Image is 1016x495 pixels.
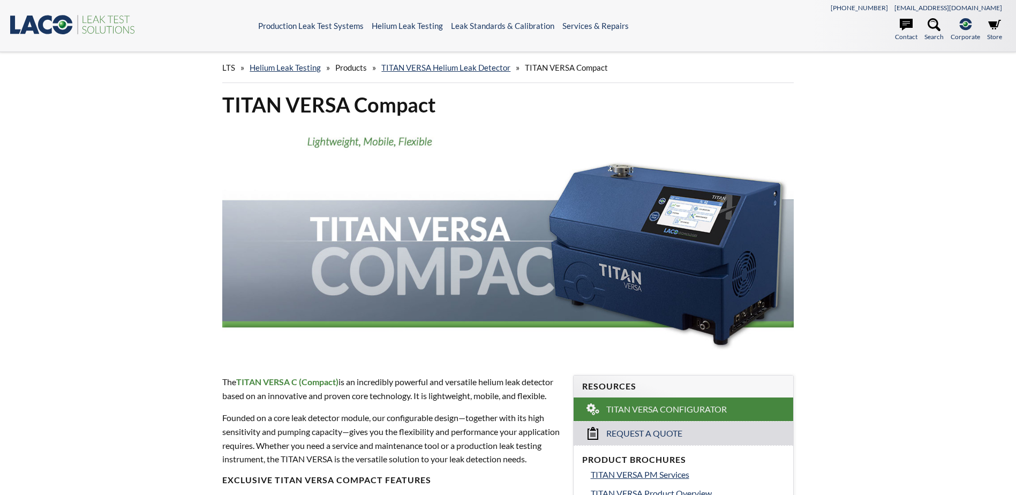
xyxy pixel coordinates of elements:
a: TITAN VERSA PM Services [591,468,785,482]
a: Search [924,18,944,42]
div: » » » » [222,52,793,83]
a: [PHONE_NUMBER] [831,4,888,12]
p: The is an incredibly powerful and versatile helium leak detector based on an innovative and prove... [222,375,560,402]
a: Request a Quote [574,421,793,445]
span: LTS [222,63,235,72]
a: TITAN VERSA Configurator [574,397,793,421]
span: TITAN VERSA Compact [525,63,608,72]
a: Contact [895,18,917,42]
strong: TITAN VERSA C (Compact) [236,377,338,387]
span: Request a Quote [606,428,682,439]
img: TITAN VERSA Compact header [222,126,793,355]
span: Products [335,63,367,72]
h1: TITAN VERSA Compact [222,92,793,118]
h4: Resources [582,381,785,392]
p: Founded on a core leak detector module, our configurable design—together with its high sensitivit... [222,411,560,466]
span: TITAN VERSA PM Services [591,469,689,479]
h4: Product Brochures [582,454,785,466]
a: Helium Leak Testing [372,21,443,31]
a: [EMAIL_ADDRESS][DOMAIN_NAME] [894,4,1002,12]
span: TITAN VERSA Configurator [606,404,727,415]
a: Production Leak Test Systems [258,21,364,31]
a: Services & Repairs [562,21,629,31]
a: Leak Standards & Calibration [451,21,554,31]
a: TITAN VERSA Helium Leak Detector [381,63,510,72]
span: Corporate [951,32,980,42]
a: Helium Leak Testing [250,63,321,72]
h4: EXCLUSIVE TITAN VERSA COMPACT FEATURES [222,475,560,486]
a: Store [987,18,1002,42]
